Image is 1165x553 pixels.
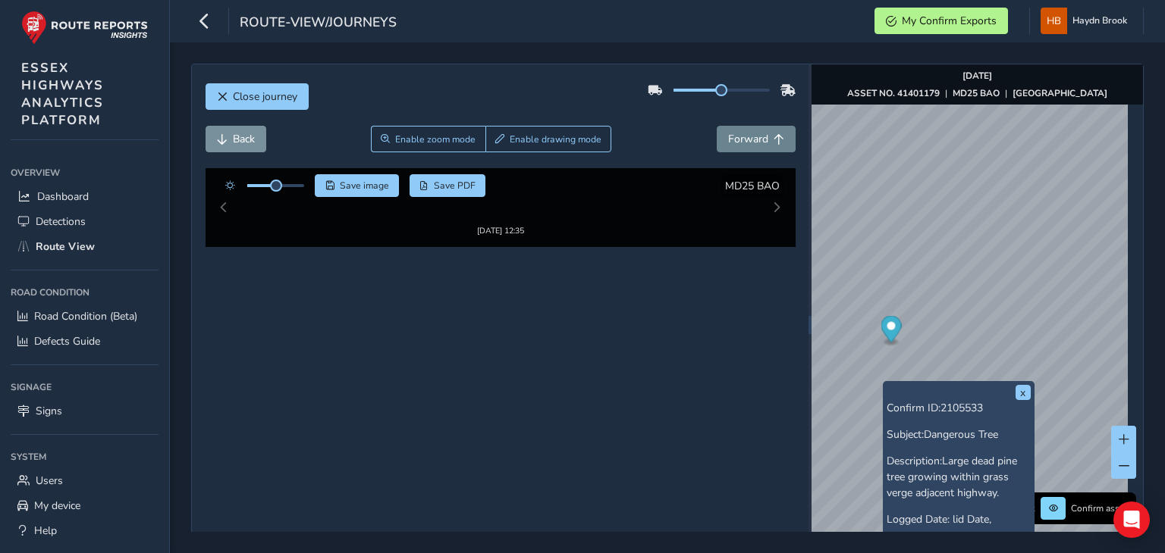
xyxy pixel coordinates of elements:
span: Close journey [233,89,297,104]
span: Detections [36,214,86,229]
span: Large dead pine tree growing within grass verge adjacent highway. [887,454,1017,500]
a: Dashboard [11,184,159,209]
span: Confirm assets [1071,502,1132,514]
strong: ASSET NO. 41401179 [847,87,940,99]
a: Defects Guide [11,329,159,354]
span: Enable drawing mode [510,133,601,145]
span: Defects Guide [34,334,100,348]
a: Users [11,468,159,493]
span: Signs [36,404,62,418]
p: Logged Date: [887,511,1031,527]
span: Help [34,523,57,538]
img: Thumbnail frame [454,193,547,208]
div: Open Intercom Messenger [1113,501,1150,538]
button: Forward [717,126,796,152]
span: MD25 BAO [725,179,780,193]
strong: [GEOGRAPHIC_DATA] [1013,87,1107,99]
span: Users [36,473,63,488]
span: My device [34,498,80,513]
strong: MD25 BAO [953,87,1000,99]
span: Enable zoom mode [395,133,476,145]
span: Dashboard [37,189,89,204]
a: Route View [11,234,159,259]
span: Route View [36,239,95,254]
button: Save [315,174,399,197]
strong: [DATE] [962,70,992,82]
div: Road Condition [11,281,159,304]
a: Help [11,518,159,543]
p: Description: [887,453,1031,501]
img: diamond-layout [1041,8,1067,34]
span: lid Date, [953,512,991,526]
span: ESSEX HIGHWAYS ANALYTICS PLATFORM [21,59,104,129]
span: route-view/journeys [240,13,397,34]
a: My device [11,493,159,518]
div: Signage [11,376,159,398]
span: Save PDF [434,180,476,192]
a: Signs [11,398,159,423]
button: Haydn Brook [1041,8,1132,34]
p: Subject: [887,426,1031,442]
span: Dangerous Tree [924,427,998,442]
p: Confirm ID: [887,400,1031,416]
div: Map marker [881,316,902,347]
button: My Confirm Exports [875,8,1008,34]
img: rr logo [21,11,148,45]
a: Detections [11,209,159,234]
div: Overview [11,161,159,184]
button: Zoom [371,126,485,152]
button: Draw [485,126,612,152]
span: Road Condition (Beta) [34,309,137,323]
span: 2105533 [940,401,983,415]
button: Close journey [206,83,309,110]
a: Road Condition (Beta) [11,304,159,329]
span: My Confirm Exports [902,14,997,28]
div: System [11,445,159,468]
span: Save image [340,180,389,192]
div: | | [847,87,1107,99]
button: PDF [410,174,486,197]
span: Forward [728,132,768,146]
button: Back [206,126,266,152]
div: [DATE] 12:35 [454,208,547,219]
span: Haydn Brook [1072,8,1127,34]
span: Back [233,132,255,146]
button: x [1016,385,1031,400]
